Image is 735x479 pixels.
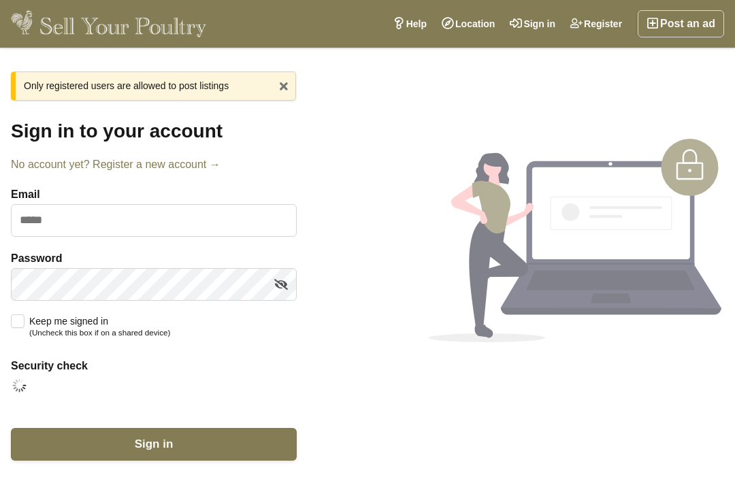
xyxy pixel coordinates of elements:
button: Sign in [11,428,297,461]
label: Keep me signed in [11,314,170,338]
label: Security check [11,358,297,374]
small: (Uncheck this box if on a shared device) [29,328,170,337]
h1: Sign in to your account [11,120,297,143]
a: Help [385,10,434,37]
a: Post an ad [638,10,724,37]
span: Sign in [135,437,174,450]
a: x [274,76,294,96]
a: Show/hide password [271,274,291,295]
label: Password [11,250,297,267]
a: No account yet? Register a new account → [11,156,297,173]
a: Register [563,10,630,37]
a: Sign in [502,10,563,37]
div: Only registered users are allowed to post listings [11,71,296,101]
a: Location [434,10,502,37]
img: Sell Your Poultry [11,10,206,37]
label: Email [11,186,297,203]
